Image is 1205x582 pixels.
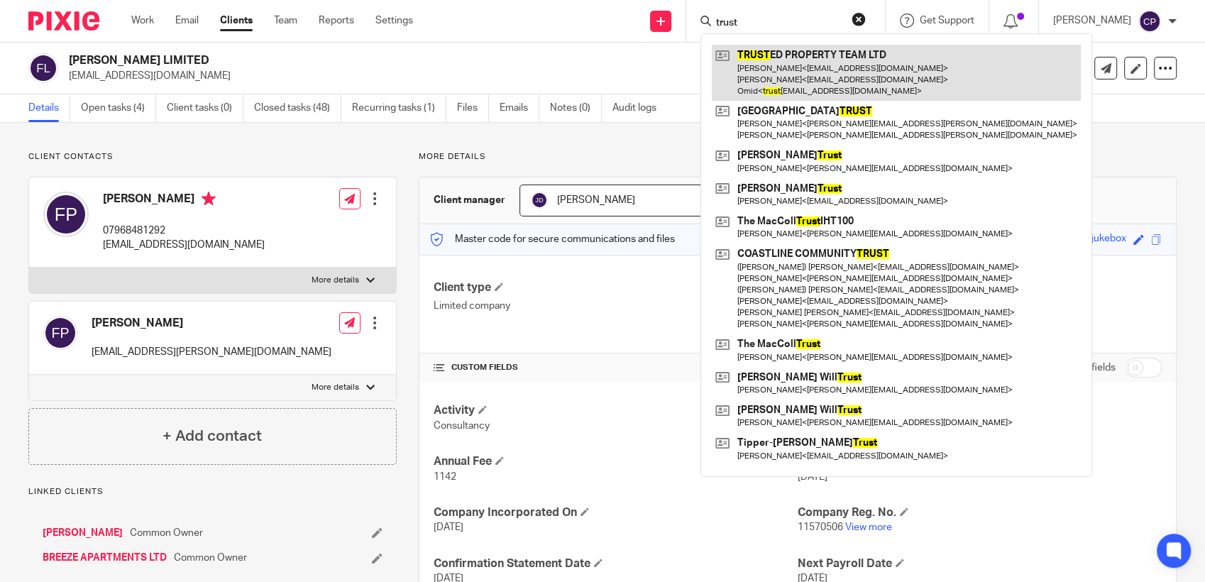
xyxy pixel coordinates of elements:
span: [DATE] [798,472,827,482]
img: svg%3E [531,192,548,209]
a: Emails [500,94,539,122]
span: 1142 [434,472,456,482]
a: Reports [319,13,354,28]
h2: [PERSON_NAME] LIMITED [69,53,800,68]
a: Client tasks (0) [167,94,243,122]
span: 11570506 [798,522,843,532]
img: svg%3E [43,316,77,350]
p: Client contacts [28,151,397,163]
a: Notes (0) [550,94,602,122]
a: Team [274,13,297,28]
h4: Activity [434,403,798,418]
h4: [PERSON_NAME] [92,316,331,331]
h4: Company Reg. No. [798,505,1162,520]
a: Clients [220,13,253,28]
p: [EMAIL_ADDRESS][PERSON_NAME][DOMAIN_NAME] [92,345,331,359]
p: [PERSON_NAME] [1053,13,1131,28]
button: Clear [852,12,866,26]
h4: Next Payroll Date [798,556,1162,571]
span: [DATE] [434,522,463,532]
a: [PERSON_NAME] [43,526,123,540]
p: Master code for secure communications and files [430,232,675,246]
span: Get Support [920,16,974,26]
span: Common Owner [174,551,247,565]
input: Search [715,17,842,30]
a: Email [175,13,199,28]
h4: [PERSON_NAME] [103,192,265,209]
i: Primary [202,192,216,206]
h4: Confirmation Statement Date [434,556,798,571]
img: svg%3E [1138,10,1161,33]
span: Consultancy [434,421,490,431]
h4: Annual Fee [434,454,798,469]
h3: Client manager [434,193,505,207]
a: Closed tasks (48) [254,94,341,122]
p: More details [312,275,359,286]
a: BREEZE APARTMENTS LTD [43,551,167,565]
p: [EMAIL_ADDRESS][DOMAIN_NAME] [69,69,984,83]
img: svg%3E [28,53,58,83]
a: Audit logs [612,94,667,122]
p: Linked clients [28,486,397,498]
a: Details [28,94,70,122]
h4: CUSTOM FIELDS [434,362,798,373]
span: [PERSON_NAME] [557,195,635,205]
p: 07968481292 [103,224,265,238]
a: Recurring tasks (1) [352,94,446,122]
span: Common Owner [130,526,203,540]
img: Pixie [28,11,99,31]
p: Limited company [434,299,798,313]
a: Settings [375,13,413,28]
a: View more [845,522,892,532]
h4: + Add contact [163,425,262,447]
p: More details [419,151,1177,163]
p: More details [312,382,359,393]
a: Open tasks (4) [81,94,156,122]
h4: Client type [434,280,798,295]
h4: Company Incorporated On [434,505,798,520]
p: [EMAIL_ADDRESS][DOMAIN_NAME] [103,238,265,252]
a: Work [131,13,154,28]
img: svg%3E [43,192,89,237]
a: Files [457,94,489,122]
